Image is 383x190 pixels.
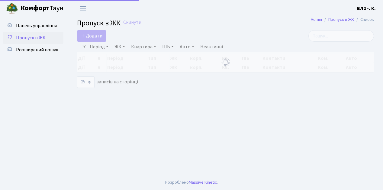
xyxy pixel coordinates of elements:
[160,42,176,52] a: ПІБ
[6,2,18,14] img: logo.png
[77,30,106,42] a: Додати
[77,76,138,88] label: записів на сторінці
[87,42,111,52] a: Період
[77,18,121,28] span: Пропуск в ЖК
[123,20,141,25] a: Скинути
[221,57,230,67] img: Обробка...
[16,22,57,29] span: Панель управління
[3,32,63,44] a: Пропуск в ЖК
[311,16,322,23] a: Admin
[81,33,102,39] span: Додати
[177,42,197,52] a: Авто
[328,16,354,23] a: Пропуск в ЖК
[198,42,225,52] a: Неактивні
[357,5,376,12] a: ВЛ2 -. К.
[302,13,383,26] nav: breadcrumb
[165,179,218,186] div: Розроблено .
[76,3,91,13] button: Переключити навігацію
[77,76,95,88] select: записів на сторінці
[129,42,159,52] a: Квартира
[16,34,46,41] span: Пропуск в ЖК
[3,44,63,56] a: Розширений пошук
[21,3,50,13] b: Комфорт
[112,42,127,52] a: ЖК
[308,30,374,42] input: Пошук...
[189,179,217,185] a: Massive Kinetic
[21,3,63,14] span: Таун
[354,16,374,23] li: Список
[16,47,58,53] span: Розширений пошук
[3,20,63,32] a: Панель управління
